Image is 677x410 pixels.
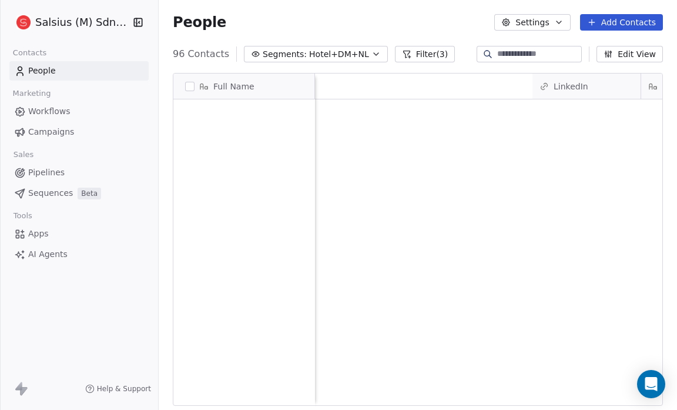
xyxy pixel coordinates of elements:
span: People [28,65,56,77]
span: Beta [78,188,101,199]
a: Apps [9,224,149,244]
span: Hotel+DM+NL [309,48,369,61]
button: Edit View [596,46,663,62]
span: Sales [8,146,39,164]
span: LinkedIn [554,81,588,92]
a: SequencesBeta [9,184,149,203]
span: Pipelines [28,166,65,179]
span: Full Name [213,81,254,92]
span: Help & Support [97,384,151,394]
span: Campaigns [28,126,74,138]
span: Apps [28,228,49,240]
button: Settings [494,14,570,31]
a: Campaigns [9,122,149,142]
button: Add Contacts [580,14,663,31]
span: 96 Contacts [173,47,229,61]
a: Pipelines [9,163,149,182]
div: LinkedIn [532,74,641,99]
span: Salsius (M) Sdn Bhd [35,15,130,30]
a: Help & Support [85,384,151,394]
span: Marketing [8,85,56,102]
div: Open Intercom Messenger [637,370,665,398]
span: AI Agents [28,248,68,261]
span: Contacts [8,44,52,62]
a: AI Agents [9,245,149,264]
div: grid [173,99,315,406]
span: People [173,14,226,31]
span: Tools [8,207,37,225]
img: logo%20salsius.png [16,15,31,29]
span: Segments: [263,48,307,61]
button: Salsius (M) Sdn Bhd [14,12,125,32]
span: Sequences [28,187,73,199]
div: Full Name [173,74,314,99]
a: People [9,61,149,81]
button: Filter(3) [395,46,455,62]
a: Workflows [9,102,149,121]
span: Workflows [28,105,71,118]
